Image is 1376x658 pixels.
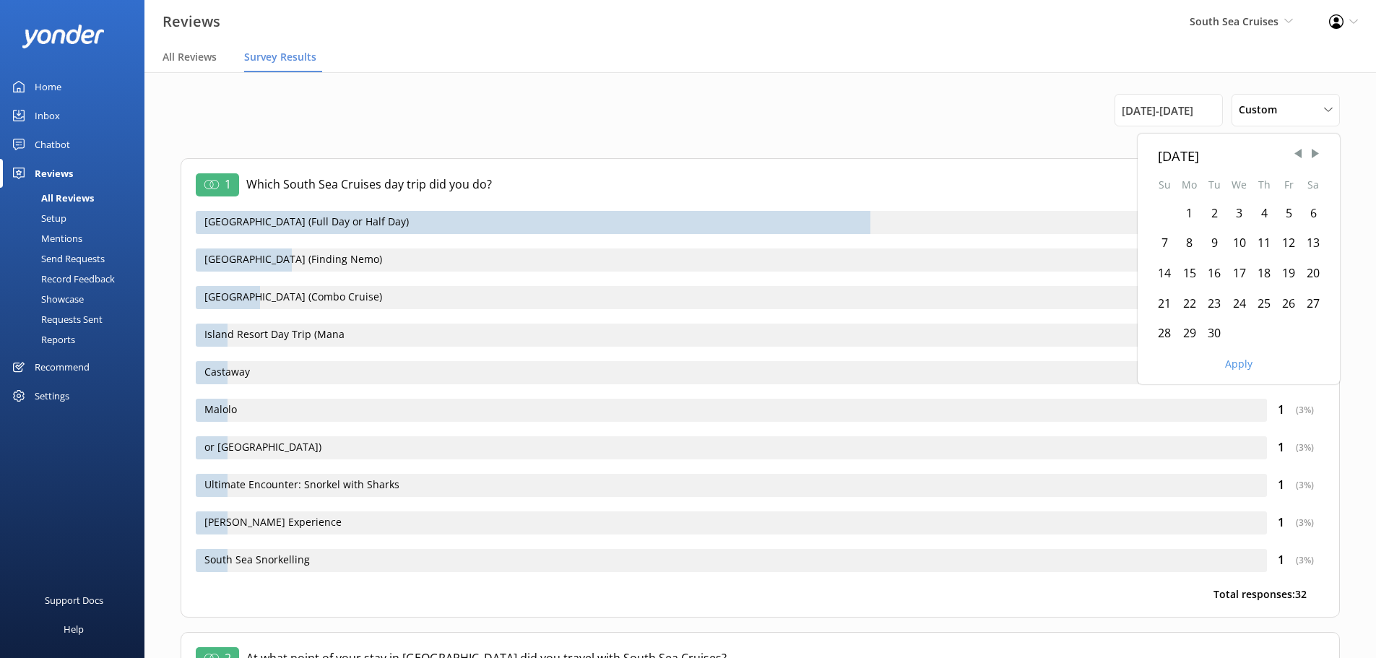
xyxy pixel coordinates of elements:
abbr: Tuesday [1208,178,1221,191]
div: [DATE] [1158,145,1320,166]
div: Record Feedback [9,269,115,289]
div: Wed Sep 10 2025 [1226,228,1252,259]
img: yonder-white-logo.png [22,25,105,48]
div: Sat Sep 20 2025 [1301,259,1325,289]
div: ( 3 %) [1296,441,1314,454]
div: Thu Sep 25 2025 [1252,289,1276,319]
div: [GEOGRAPHIC_DATA] (Finding Nemo) [196,248,1267,272]
div: Send Requests [9,248,105,269]
div: Thu Sep 11 2025 [1252,228,1276,259]
a: Reports [9,329,144,350]
div: Tue Sep 02 2025 [1202,199,1226,229]
div: Mon Sep 01 2025 [1177,199,1202,229]
div: Mon Sep 22 2025 [1177,289,1202,319]
div: Support Docs [45,586,103,615]
div: Setup [9,208,66,228]
abbr: Wednesday [1232,178,1247,191]
a: Showcase [9,289,144,309]
a: Setup [9,208,144,228]
abbr: Monday [1182,178,1197,191]
div: Reports [9,329,75,350]
div: Wed Sep 03 2025 [1226,199,1252,229]
div: Sat Sep 13 2025 [1301,228,1325,259]
p: Which South Sea Cruises day trip did you do? [246,176,1325,194]
a: All Reviews [9,188,144,208]
div: Sun Sep 07 2025 [1152,228,1177,259]
div: 1 [196,173,239,196]
div: Showcase [9,289,84,309]
div: Sun Sep 14 2025 [1152,259,1177,289]
div: Malolo [196,399,1267,422]
div: Reviews [35,159,73,188]
div: All Reviews [9,188,94,208]
abbr: Saturday [1307,178,1319,191]
abbr: Sunday [1159,178,1171,191]
div: 1 [1267,401,1325,420]
a: Record Feedback [9,269,144,289]
div: Thu Sep 04 2025 [1252,199,1276,229]
button: Apply [1225,359,1252,369]
div: Settings [35,381,69,410]
div: Tue Sep 23 2025 [1202,289,1226,319]
div: [PERSON_NAME] Experience [196,511,1267,534]
div: Island Resort Day Trip (Mana [196,324,1267,347]
h3: Reviews [163,10,220,33]
div: Chatbot [35,130,70,159]
abbr: Friday [1284,178,1294,191]
div: Home [35,72,61,101]
div: 1 [1267,438,1325,457]
a: Send Requests [9,248,144,269]
span: Survey Results [244,50,316,64]
div: ( 3 %) [1296,403,1314,417]
div: Tue Sep 30 2025 [1202,319,1226,349]
span: [DATE] - [DATE] [1122,102,1193,119]
div: ( 3 %) [1296,516,1314,529]
p: Total responses: 32 [1213,586,1307,602]
div: 1 [1267,476,1325,495]
div: South Sea Snorkelling [196,549,1267,572]
div: Sun Sep 21 2025 [1152,289,1177,319]
div: Fri Sep 12 2025 [1276,228,1301,259]
a: Mentions [9,228,144,248]
a: Requests Sent [9,309,144,329]
div: Requests Sent [9,309,103,329]
div: Wed Sep 24 2025 [1226,289,1252,319]
span: Previous Month [1291,147,1305,161]
div: Tue Sep 16 2025 [1202,259,1226,289]
div: Help [64,615,84,644]
div: Mon Sep 08 2025 [1177,228,1202,259]
div: Wed Sep 17 2025 [1226,259,1252,289]
div: Thu Sep 18 2025 [1252,259,1276,289]
div: [GEOGRAPHIC_DATA] (Combo Cruise) [196,286,1267,309]
div: or [GEOGRAPHIC_DATA]) [196,436,1267,459]
div: Mon Sep 15 2025 [1177,259,1202,289]
div: 1 [1267,551,1325,570]
div: ( 3 %) [1296,553,1314,567]
div: ( 3 %) [1296,478,1314,492]
span: Custom [1239,102,1286,118]
div: Ultimate Encounter: Snorkel with Sharks [196,474,1267,497]
div: Fri Sep 19 2025 [1276,259,1301,289]
div: Sat Sep 06 2025 [1301,199,1325,229]
div: Fri Sep 26 2025 [1276,289,1301,319]
div: [GEOGRAPHIC_DATA] (Full Day or Half Day) [196,211,1267,234]
span: Next Month [1308,147,1323,161]
div: Fri Sep 05 2025 [1276,199,1301,229]
div: Recommend [35,352,90,381]
span: South Sea Cruises [1190,14,1278,28]
div: Tue Sep 09 2025 [1202,228,1226,259]
div: Sun Sep 28 2025 [1152,319,1177,349]
span: All Reviews [163,50,217,64]
div: 1 [1267,514,1325,532]
abbr: Thursday [1258,178,1271,191]
div: Sat Sep 27 2025 [1301,289,1325,319]
div: Inbox [35,101,60,130]
div: Castaway [196,361,1267,384]
div: Mentions [9,228,82,248]
div: Mon Sep 29 2025 [1177,319,1202,349]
